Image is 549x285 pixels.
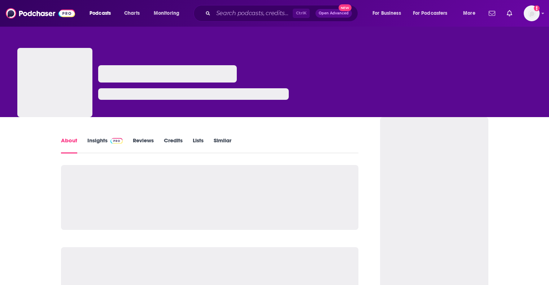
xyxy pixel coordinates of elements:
a: Lists [193,137,204,153]
button: open menu [367,8,410,19]
a: About [61,137,77,153]
img: Podchaser - Follow, Share and Rate Podcasts [6,6,75,20]
button: open menu [84,8,120,19]
span: Monitoring [154,8,179,18]
a: Reviews [133,137,154,153]
a: Similar [214,137,231,153]
input: Search podcasts, credits, & more... [213,8,293,19]
a: Charts [119,8,144,19]
span: Open Advanced [319,12,349,15]
a: Credits [164,137,183,153]
span: Ctrl K [293,9,310,18]
span: New [339,4,352,11]
button: Show profile menu [524,5,540,21]
img: User Profile [524,5,540,21]
span: More [463,8,475,18]
button: open menu [408,8,458,19]
a: InsightsPodchaser Pro [87,137,123,153]
svg: Add a profile image [534,5,540,11]
img: Podchaser Pro [110,138,123,144]
button: open menu [149,8,189,19]
span: For Business [372,8,401,18]
button: Open AdvancedNew [315,9,352,18]
a: Show notifications dropdown [486,7,498,19]
span: Charts [124,8,140,18]
button: open menu [458,8,484,19]
span: For Podcasters [413,8,448,18]
span: Podcasts [90,8,111,18]
span: Logged in as MackenzieCollier [524,5,540,21]
a: Show notifications dropdown [504,7,515,19]
div: Search podcasts, credits, & more... [200,5,365,22]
